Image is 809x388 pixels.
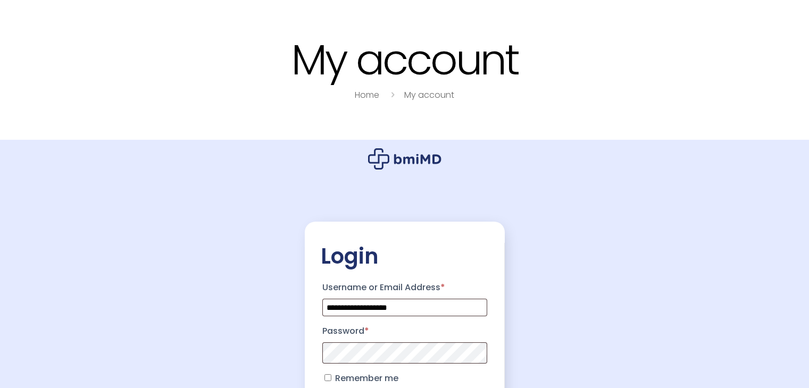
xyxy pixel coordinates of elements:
a: My account [404,89,454,101]
span: Remember me [335,372,398,384]
label: Username or Email Address [322,279,487,296]
i: breadcrumbs separator [387,89,398,101]
a: Home [355,89,379,101]
h1: My account [70,37,740,82]
input: Remember me [324,374,331,381]
label: Password [322,323,487,340]
h2: Login [321,243,489,269]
